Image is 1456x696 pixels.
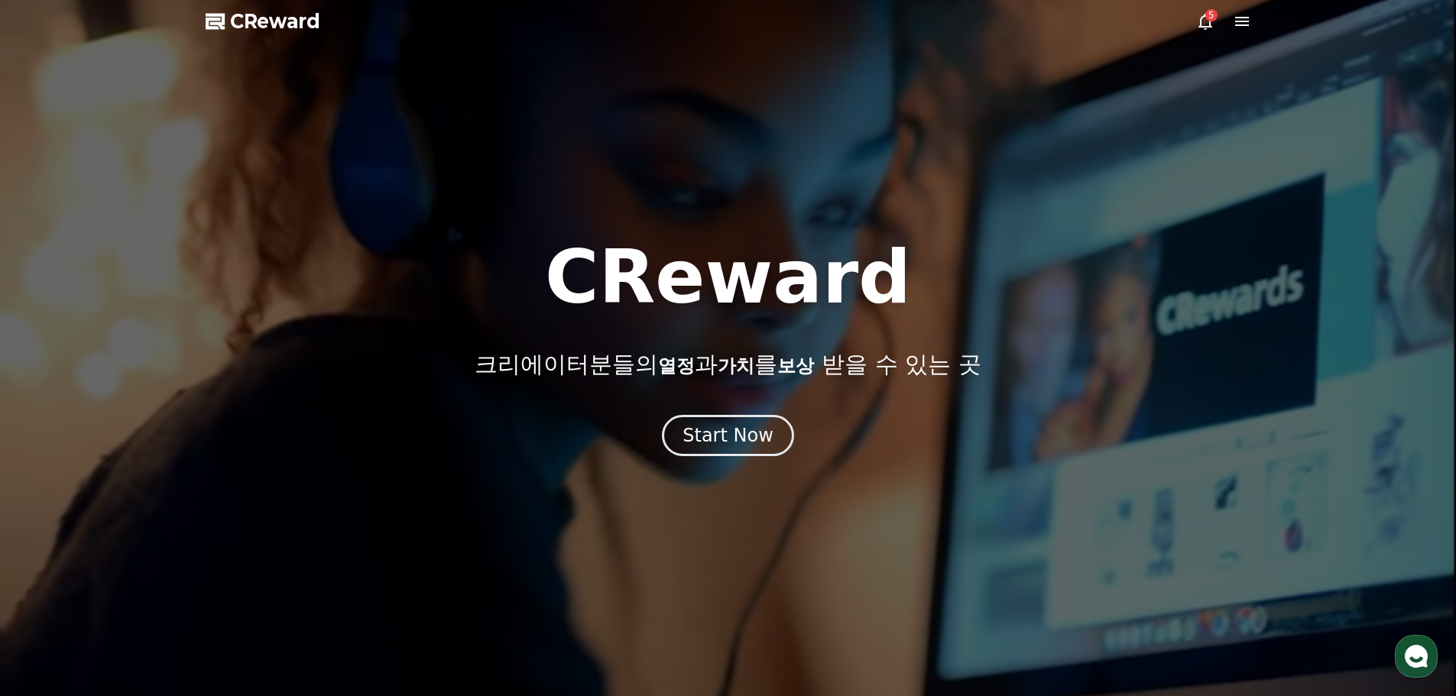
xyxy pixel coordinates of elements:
p: 크리에이터분들의 과 를 받을 수 있는 곳 [475,351,981,378]
span: CReward [230,9,320,34]
span: 대화 [140,508,158,520]
span: 설정 [236,507,255,520]
a: 5 [1196,12,1214,31]
h1: CReward [545,241,911,314]
a: CReward [206,9,320,34]
div: Start Now [683,423,773,448]
a: 대화 [101,484,197,523]
a: 홈 [5,484,101,523]
span: 홈 [48,507,57,520]
span: 열정 [658,355,695,377]
a: 설정 [197,484,293,523]
span: 가치 [718,355,754,377]
button: Start Now [662,415,794,456]
div: 5 [1205,9,1218,21]
span: 보상 [777,355,814,377]
a: Start Now [662,430,794,445]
